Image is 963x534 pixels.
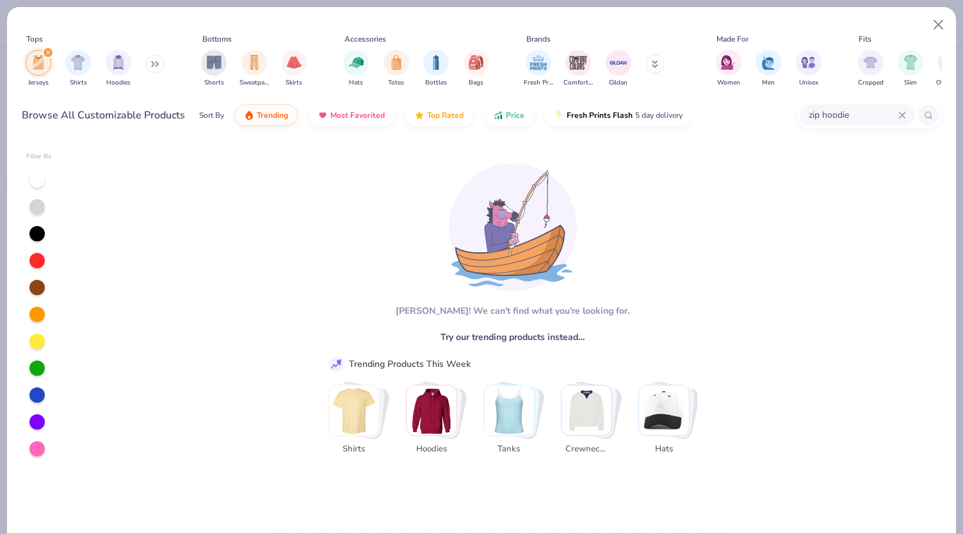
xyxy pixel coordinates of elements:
[863,55,878,70] img: Cropped Image
[28,78,49,88] span: Jerseys
[31,55,45,70] img: Jerseys Image
[234,104,298,126] button: Trending
[343,50,369,88] div: filter for Hats
[488,443,530,456] span: Tanks
[716,33,749,45] div: Made For
[329,385,379,435] img: Shirts
[388,78,404,88] span: Totes
[638,385,697,461] button: Stack Card Button Hats
[239,50,269,88] div: filter for Sweatpants
[330,359,342,370] img: trend_line.gif
[859,33,871,45] div: Fits
[281,50,307,88] div: filter for Skirts
[721,55,736,70] img: Women Image
[756,50,781,88] div: filter for Men
[384,50,409,88] button: filter button
[529,53,548,72] img: Fresh Prints Image
[904,78,917,88] span: Slim
[606,50,631,88] div: filter for Gildan
[544,104,692,126] button: Fresh Prints Flash5 day delivery
[796,50,821,88] button: filter button
[756,50,781,88] button: filter button
[257,110,288,120] span: Trending
[464,50,489,88] div: filter for Bags
[716,50,741,88] button: filter button
[349,357,471,371] div: Trending Products This Week
[609,53,628,72] img: Gildan Image
[635,108,683,123] span: 5 day delivery
[70,78,87,88] span: Shirts
[423,50,449,88] div: filter for Bottles
[406,385,465,461] button: Stack Card Button Hoodies
[796,50,821,88] div: filter for Unisex
[801,55,816,70] img: Unisex Image
[761,55,775,70] img: Men Image
[344,33,386,45] div: Accessories
[349,78,363,88] span: Hats
[26,152,52,161] div: Filter By
[569,53,588,72] img: Comfort Colors Image
[287,55,302,70] img: Skirts Image
[563,50,593,88] div: filter for Comfort Colors
[526,33,551,45] div: Brands
[563,78,593,88] span: Comfort Colors
[554,110,564,120] img: flash.gif
[524,50,553,88] button: filter button
[26,50,51,88] button: filter button
[111,55,125,70] img: Hoodies Image
[26,33,43,45] div: Tops
[903,55,918,70] img: Slim Image
[396,304,629,318] div: [PERSON_NAME]! We can't find what you're looking for.
[483,104,534,126] button: Price
[389,55,403,70] img: Totes Image
[405,104,473,126] button: Top Rated
[65,50,91,88] button: filter button
[330,110,385,120] span: Most Favorited
[717,78,740,88] span: Women
[449,163,577,291] img: Loading...
[639,385,689,435] img: Hats
[643,443,684,456] span: Hats
[563,50,593,88] button: filter button
[204,78,224,88] span: Shorts
[328,385,387,461] button: Stack Card Button Shirts
[464,50,489,88] button: filter button
[22,108,185,123] div: Browse All Customizable Products
[858,50,884,88] div: filter for Cropped
[606,50,631,88] button: filter button
[407,385,457,435] img: Hoodies
[441,330,585,344] span: Try our trending products instead…
[318,110,328,120] img: most_fav.gif
[762,78,775,88] span: Men
[429,55,443,70] img: Bottles Image
[343,50,369,88] button: filter button
[561,385,620,461] button: Stack Card Button Crewnecks
[106,78,131,88] span: Hoodies
[898,50,923,88] div: filter for Slim
[239,50,269,88] button: filter button
[286,78,302,88] span: Skirts
[469,78,483,88] span: Bags
[199,109,224,121] div: Sort By
[609,78,627,88] span: Gildan
[858,50,884,88] button: filter button
[106,50,131,88] div: filter for Hoodies
[484,385,534,435] img: Tanks
[927,13,951,37] button: Close
[65,50,91,88] div: filter for Shirts
[524,78,553,88] span: Fresh Prints
[858,78,884,88] span: Cropped
[349,55,364,70] img: Hats Image
[281,50,307,88] button: filter button
[483,385,542,461] button: Stack Card Button Tanks
[565,443,607,456] span: Crewnecks
[106,50,131,88] button: filter button
[239,78,269,88] span: Sweatpants
[716,50,741,88] div: filter for Women
[807,108,898,122] input: Try "T-Shirt"
[898,50,923,88] button: filter button
[333,443,375,456] span: Shirts
[423,50,449,88] button: filter button
[425,78,447,88] span: Bottles
[201,50,227,88] button: filter button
